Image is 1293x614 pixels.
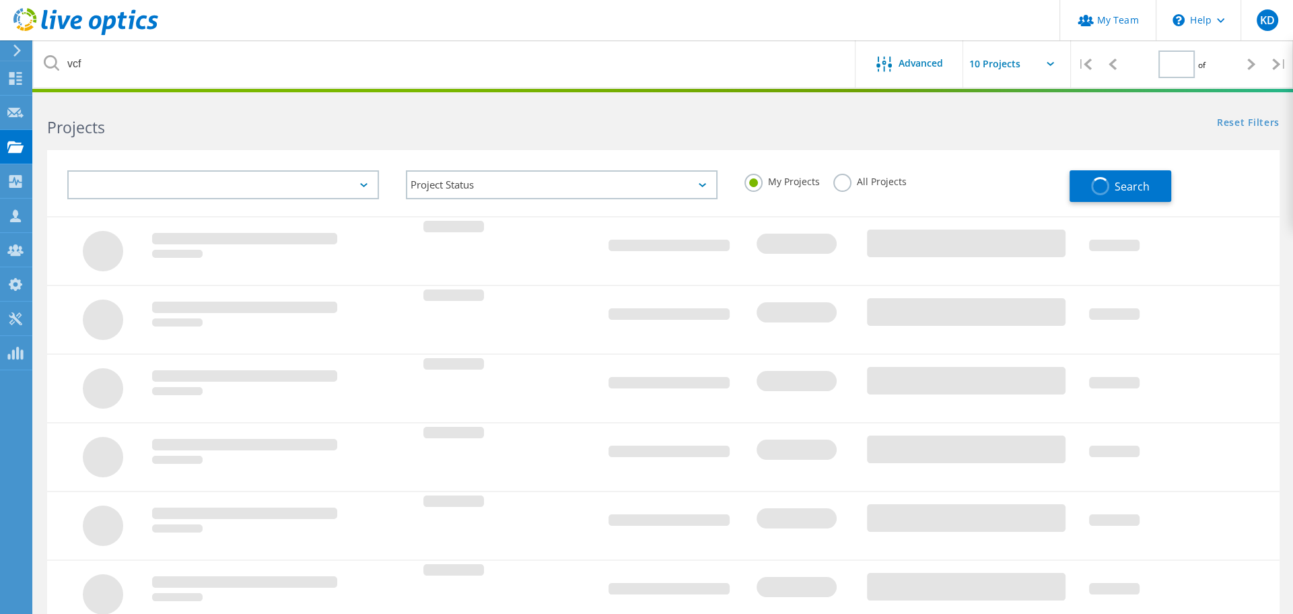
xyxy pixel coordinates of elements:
[1198,59,1205,71] span: of
[1259,15,1274,26] span: KD
[744,174,820,186] label: My Projects
[13,28,158,38] a: Live Optics Dashboard
[833,174,907,186] label: All Projects
[1173,14,1185,26] svg: \n
[1265,40,1293,88] div: |
[1217,118,1280,129] a: Reset Filters
[406,170,718,199] div: Project Status
[1070,170,1171,202] button: Search
[899,59,943,68] span: Advanced
[1115,179,1150,194] span: Search
[34,40,856,88] input: Search projects by name, owner, ID, company, etc
[47,116,105,138] b: Projects
[1071,40,1098,88] div: |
